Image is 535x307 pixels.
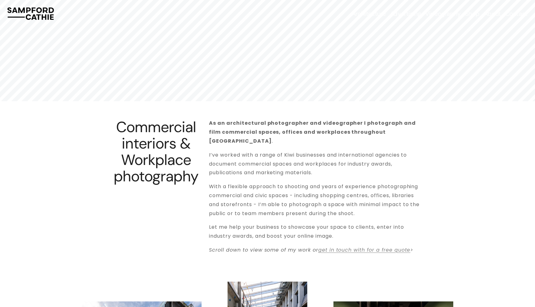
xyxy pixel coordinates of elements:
[318,246,411,253] a: get in touch with for a free quote
[390,10,421,17] span: Advertising
[7,7,54,20] img: Sampford Cathie Photo + Video
[465,9,480,18] a: Shop
[390,9,421,18] a: folder dropdown
[209,223,421,241] p: Let me help your business to showcase your space to clients, enter into industry awards, and boos...
[209,151,421,177] p: I’ve worked with a range of Kiwi businesses and international agencies to document commercial spa...
[410,246,413,253] em: >
[352,9,386,18] a: folder dropdown
[505,9,528,18] a: Contact
[209,182,421,218] p: With a flexible approach to shooting and years of experience photographing commercial and civic s...
[114,119,199,184] h1: Commercial interiors & Workplace photography
[209,119,417,145] strong: As an architectural photographer and videographer I photograph and film commercial spaces, office...
[209,119,421,145] p: .
[209,246,318,253] em: Scroll down to view some of my work or
[352,10,386,17] span: Architecture
[484,9,501,18] a: About
[425,9,461,18] a: Videography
